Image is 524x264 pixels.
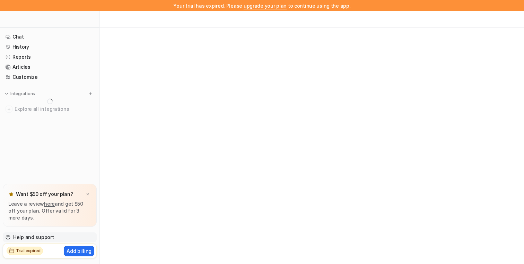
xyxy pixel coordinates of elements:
img: explore all integrations [6,106,12,113]
img: star [8,191,14,197]
p: Integrations [10,91,35,97]
p: Leave a review and get $50 off your plan. Offer valid for 3 more days. [8,200,91,221]
img: menu_add.svg [88,91,93,96]
a: Chat [3,32,97,42]
h2: Trial expired [16,248,41,254]
a: History [3,42,97,52]
img: expand menu [4,91,9,96]
p: Add billing [67,247,91,255]
a: Articles [3,62,97,72]
button: Integrations [3,90,37,97]
a: upgrade your plan [244,3,287,9]
a: here [44,201,55,207]
a: Help and support [3,232,97,242]
p: Want $50 off your plan? [16,191,73,198]
button: Add billing [64,246,94,256]
img: x [86,192,90,197]
a: Reports [3,52,97,62]
a: Customize [3,72,97,82]
span: Explore all integrations [15,104,94,115]
a: Explore all integrations [3,104,97,114]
